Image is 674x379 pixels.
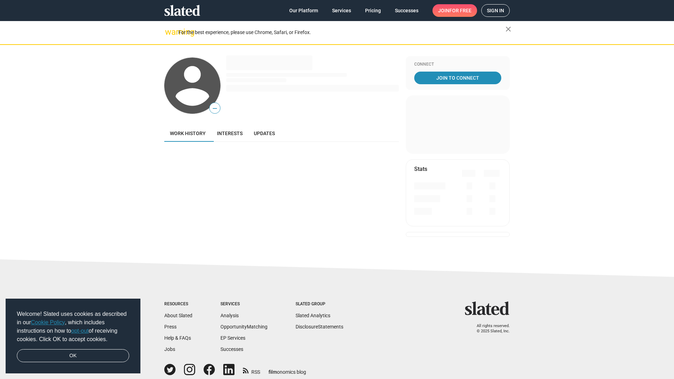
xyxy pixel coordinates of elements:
[296,324,343,330] a: DisclosureStatements
[481,4,510,17] a: Sign in
[432,4,477,17] a: Joinfor free
[449,4,471,17] span: for free
[504,25,513,33] mat-icon: close
[365,4,381,17] span: Pricing
[296,301,343,307] div: Slated Group
[416,72,500,84] span: Join To Connect
[220,335,245,341] a: EP Services
[164,335,191,341] a: Help & FAQs
[220,346,243,352] a: Successes
[211,125,248,142] a: Interests
[389,4,424,17] a: Successes
[164,324,177,330] a: Press
[170,131,206,136] span: Work history
[414,62,501,67] div: Connect
[164,301,192,307] div: Resources
[220,324,267,330] a: OpportunityMatching
[217,131,243,136] span: Interests
[210,104,220,113] span: —
[248,125,280,142] a: Updates
[414,165,427,173] mat-card-title: Stats
[220,301,267,307] div: Services
[284,4,324,17] a: Our Platform
[17,310,129,344] span: Welcome! Slated uses cookies as described in our , which includes instructions on how to of recei...
[395,4,418,17] span: Successes
[326,4,357,17] a: Services
[165,28,173,36] mat-icon: warning
[220,313,239,318] a: Analysis
[438,4,471,17] span: Join
[414,72,501,84] a: Join To Connect
[269,369,277,375] span: film
[31,319,65,325] a: Cookie Policy
[178,28,505,37] div: For the best experience, please use Chrome, Safari, or Firefox.
[6,299,140,374] div: cookieconsent
[243,365,260,375] a: RSS
[164,313,192,318] a: About Slated
[359,4,386,17] a: Pricing
[164,346,175,352] a: Jobs
[164,125,211,142] a: Work history
[487,5,504,16] span: Sign in
[469,324,510,334] p: All rights reserved. © 2025 Slated, Inc.
[289,4,318,17] span: Our Platform
[17,349,129,363] a: dismiss cookie message
[332,4,351,17] span: Services
[269,363,306,375] a: filmonomics blog
[296,313,330,318] a: Slated Analytics
[71,328,89,334] a: opt-out
[254,131,275,136] span: Updates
